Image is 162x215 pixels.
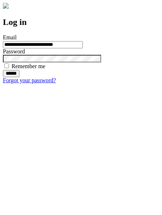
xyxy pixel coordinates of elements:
h2: Log in [3,17,159,27]
label: Password [3,48,25,54]
img: logo-4e3dc11c47720685a147b03b5a06dd966a58ff35d612b21f08c02c0306f2b779.png [3,3,9,9]
label: Email [3,34,17,40]
a: Forgot your password? [3,77,56,83]
label: Remember me [12,63,45,69]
